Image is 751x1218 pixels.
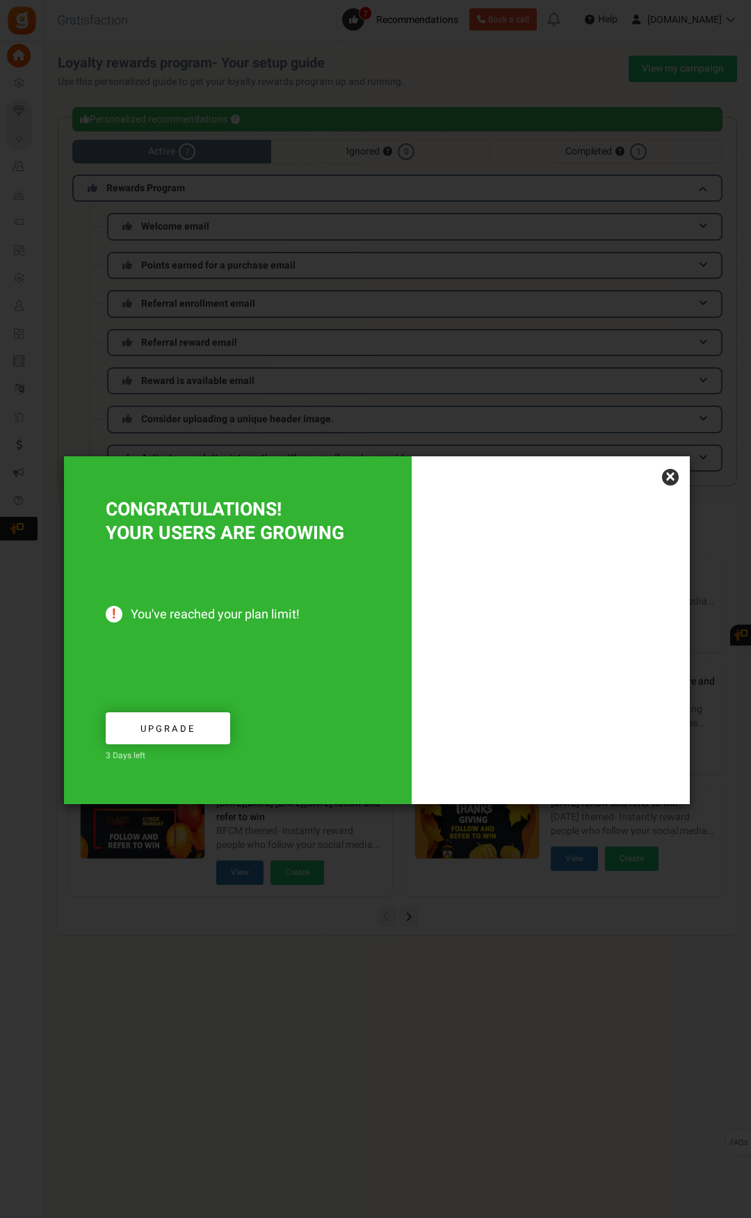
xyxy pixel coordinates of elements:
img: Increased users [412,526,690,804]
span: 3 Days left [106,749,145,762]
span: You've reached your plan limit! [106,607,370,623]
span: Upgrade [140,722,195,735]
a: Upgrade [106,712,230,745]
a: × [662,469,679,486]
span: CONGRATULATIONS! YOUR USERS ARE GROWING [106,496,344,547]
